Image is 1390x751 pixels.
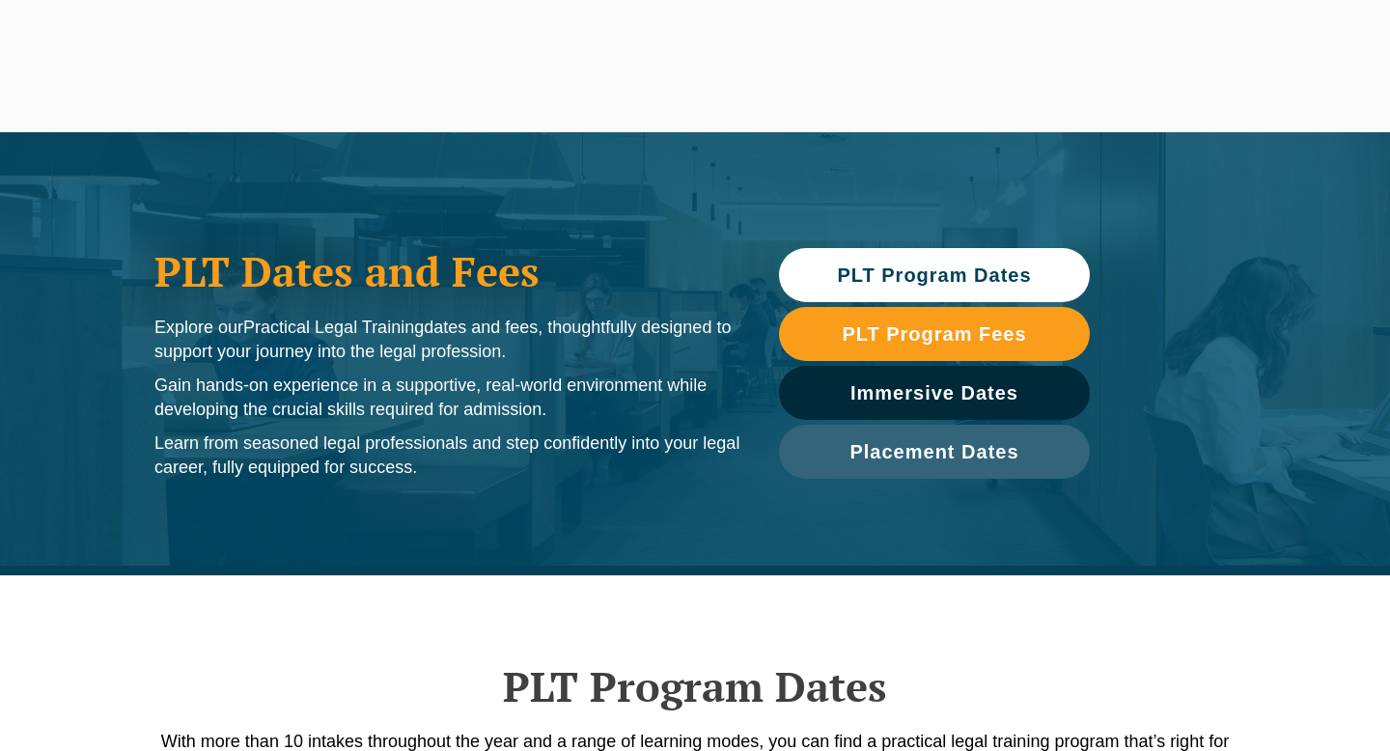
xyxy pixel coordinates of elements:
p: Explore our dates and fees, thoughtfully designed to support your journey into the legal profession. [154,316,740,364]
h1: PLT Dates and Fees [154,247,740,295]
a: Placement Dates [779,425,1090,479]
p: Learn from seasoned legal professionals and step confidently into your legal career, fully equipp... [154,431,740,480]
span: Placement Dates [849,442,1018,461]
h2: PLT Program Dates [145,662,1245,710]
a: Immersive Dates [779,366,1090,420]
span: PLT Program Dates [837,265,1031,285]
span: Immersive Dates [850,383,1018,403]
p: Gain hands-on experience in a supportive, real-world environment while developing the crucial ski... [154,374,740,422]
a: PLT Program Dates [779,248,1090,302]
a: PLT Program Fees [779,307,1090,361]
span: Practical Legal Training [243,318,424,337]
span: PLT Program Fees [842,324,1026,344]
